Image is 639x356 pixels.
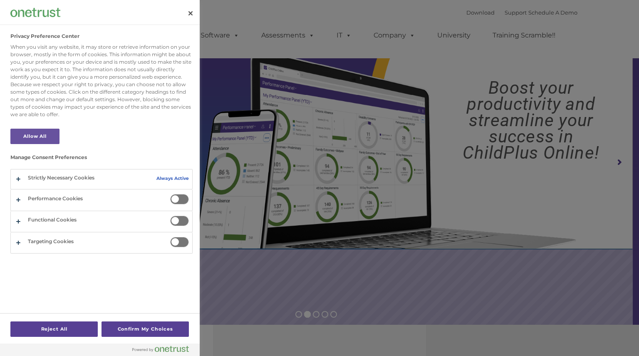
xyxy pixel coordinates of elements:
[181,4,200,22] button: Close
[102,321,189,337] button: Confirm My Choices
[116,89,151,95] span: Phone number
[10,33,79,39] h2: Privacy Preference Center
[132,346,196,356] a: Powered by OneTrust Opens in a new Tab
[132,346,189,352] img: Powered by OneTrust Opens in a new Tab
[10,4,60,21] div: Company Logo
[116,55,141,61] span: Last name
[10,8,60,17] img: Company Logo
[10,43,193,118] div: When you visit any website, it may store or retrieve information on your browser, mostly in the f...
[10,129,59,144] button: Allow All
[10,154,193,164] h3: Manage Consent Preferences
[10,321,98,337] button: Reject All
